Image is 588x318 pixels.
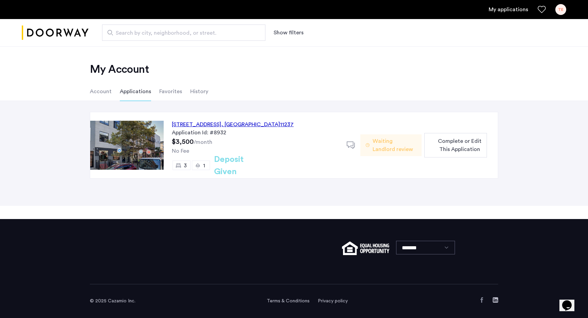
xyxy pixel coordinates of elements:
span: $3,500 [172,138,194,145]
a: Facebook [479,297,485,303]
button: button [424,133,487,157]
a: LinkedIn [493,297,498,303]
a: Terms and conditions [267,298,310,304]
div: [STREET_ADDRESS] 11237 [172,120,294,129]
li: History [190,82,208,101]
h2: My Account [90,63,498,76]
div: Application Id: #8932 [172,129,339,137]
span: 3 [184,163,187,168]
img: Apartment photo [90,121,164,170]
iframe: chat widget [559,291,581,311]
div: TE [555,4,566,15]
button: Show or hide filters [274,29,304,37]
img: logo [22,20,88,46]
img: equal-housing.png [342,241,389,255]
li: Account [90,82,112,101]
span: No Fee [172,148,189,154]
span: , [GEOGRAPHIC_DATA] [221,122,280,127]
a: My application [489,5,528,14]
a: Cazamio logo [22,20,88,46]
select: Language select [396,241,455,254]
span: Search by city, neighborhood, or street. [116,29,246,37]
input: Apartment Search [102,24,265,41]
sub: /month [194,139,212,145]
span: © 2025 Cazamio Inc. [90,299,135,303]
a: Privacy policy [318,298,348,304]
a: Favorites [538,5,546,14]
h2: Deposit Given [214,153,268,178]
li: Applications [120,82,151,101]
span: Waiting Landlord review [373,137,416,153]
span: Complete or Edit This Application [438,137,481,153]
li: Favorites [159,82,182,101]
span: 1 [203,163,205,168]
